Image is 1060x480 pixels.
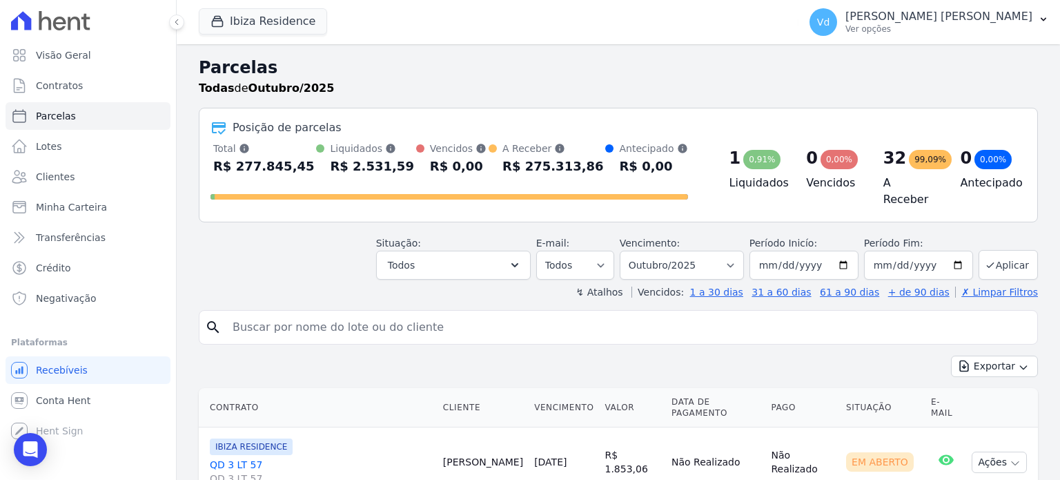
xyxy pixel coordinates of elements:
[36,109,76,123] span: Parcelas
[974,150,1012,169] div: 0,00%
[36,291,97,305] span: Negativação
[960,147,972,169] div: 0
[6,356,170,384] a: Recebíveis
[330,155,413,177] div: R$ 2.531,59
[36,261,71,275] span: Crédito
[909,150,952,169] div: 99,09%
[233,119,342,136] div: Posição de parcelas
[619,142,687,155] div: Antecipado
[536,238,570,249] label: E-mail:
[6,387,170,414] a: Conta Hent
[14,433,47,466] div: Open Intercom Messenger
[213,142,315,155] div: Total
[951,356,1038,377] button: Exportar
[817,17,830,27] span: Vd
[752,287,811,298] a: 31 a 60 dias
[199,80,334,97] p: de
[36,140,62,153] span: Lotes
[224,314,1032,341] input: Buscar por nome do lote ou do cliente
[6,163,170,191] a: Clientes
[199,81,235,95] strong: Todas
[883,147,906,169] div: 32
[199,8,327,35] button: Ibiza Residence
[955,287,1038,298] a: ✗ Limpar Filtros
[502,155,604,177] div: R$ 275.313,86
[619,155,687,177] div: R$ 0,00
[430,155,487,177] div: R$ 0,00
[11,334,165,351] div: Plataformas
[36,394,90,407] span: Conta Hent
[213,155,315,177] div: R$ 277.845,45
[631,287,684,298] label: Vencidos:
[806,147,818,169] div: 0
[36,363,88,377] span: Recebíveis
[864,236,973,251] label: Período Fim:
[6,72,170,99] a: Contratos
[883,175,939,208] h4: A Receber
[36,231,106,244] span: Transferências
[666,388,765,428] th: Data de Pagamento
[729,147,741,169] div: 1
[798,3,1060,41] button: Vd [PERSON_NAME] [PERSON_NAME] Ver opções
[6,102,170,130] a: Parcelas
[430,142,487,155] div: Vencidos
[845,10,1032,23] p: [PERSON_NAME] [PERSON_NAME]
[743,150,781,169] div: 0,91%
[979,250,1038,280] button: Aplicar
[620,238,680,249] label: Vencimento:
[534,457,567,468] a: [DATE]
[806,175,861,191] h4: Vencidos
[972,452,1027,473] button: Ações
[749,238,817,249] label: Período Inicío:
[576,287,622,298] label: ↯ Atalhos
[248,81,335,95] strong: Outubro/2025
[600,388,667,428] th: Valor
[846,452,914,472] div: Em Aberto
[845,23,1032,35] p: Ver opções
[330,142,413,155] div: Liquidados
[210,439,293,455] span: IBIZA RESIDENCE
[765,388,841,428] th: Pago
[529,388,599,428] th: Vencimento
[376,238,421,249] label: Situação:
[199,388,438,428] th: Contrato
[36,200,107,214] span: Minha Carteira
[6,224,170,251] a: Transferências
[821,150,858,169] div: 0,00%
[6,193,170,221] a: Minha Carteira
[36,170,75,184] span: Clientes
[199,55,1038,80] h2: Parcelas
[841,388,925,428] th: Situação
[729,175,785,191] h4: Liquidados
[376,251,531,280] button: Todos
[925,388,966,428] th: E-mail
[36,79,83,93] span: Contratos
[690,287,743,298] a: 1 a 30 dias
[205,319,222,336] i: search
[6,133,170,160] a: Lotes
[388,257,415,273] span: Todos
[6,285,170,312] a: Negativação
[888,287,950,298] a: + de 90 dias
[960,175,1015,191] h4: Antecipado
[6,41,170,69] a: Visão Geral
[36,48,91,62] span: Visão Geral
[6,254,170,282] a: Crédito
[820,287,879,298] a: 61 a 90 dias
[502,142,604,155] div: A Receber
